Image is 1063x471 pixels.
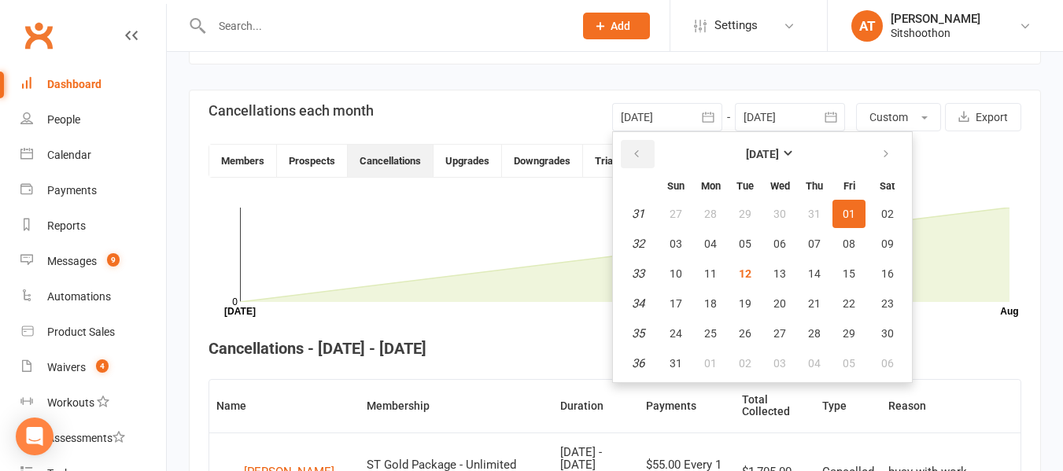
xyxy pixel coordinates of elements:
span: 02 [739,357,751,370]
span: 02 [881,208,894,220]
button: Members [209,145,277,177]
th: Duration [553,380,639,432]
div: Calendar [47,149,91,161]
button: 17 [659,289,692,318]
a: Messages 9 [20,244,166,279]
span: 28 [808,327,821,340]
div: Product Sales [47,326,115,338]
button: 09 [867,230,907,258]
a: Waivers 4 [20,350,166,385]
span: 23 [881,297,894,310]
div: Workouts [47,396,94,409]
small: Monday [701,180,721,192]
a: Product Sales [20,315,166,350]
button: 21 [798,289,831,318]
span: Add [611,20,630,32]
span: 20 [773,297,786,310]
span: 01 [704,357,717,370]
span: 17 [670,297,682,310]
small: Saturday [880,180,895,192]
button: 29 [729,200,762,228]
a: Workouts [20,385,166,421]
span: Settings [714,8,758,43]
button: 02 [867,200,907,228]
button: 06 [867,349,907,377]
button: 11 [694,259,727,288]
button: 30 [763,200,796,228]
th: Membership [360,380,553,432]
span: 04 [704,237,717,250]
button: 01 [832,200,866,228]
span: 10 [670,267,682,280]
button: Upgrades [434,145,502,177]
small: Thursday [806,180,823,192]
button: 05 [729,230,762,258]
a: Assessments [20,421,166,456]
button: 03 [659,230,692,258]
button: Trials [583,145,633,177]
button: 28 [798,319,831,348]
span: 14 [808,267,821,280]
span: 13 [773,267,786,280]
span: 18 [704,297,717,310]
button: 05 [832,349,866,377]
div: People [47,113,80,126]
em: 35 [632,326,644,340]
button: 24 [659,319,692,348]
div: Payments [47,184,97,197]
h4: Cancellations - [DATE] - [DATE] [209,340,1021,357]
h3: Cancellations each month [209,103,374,119]
button: Export [945,103,1021,131]
button: 03 [763,349,796,377]
button: 16 [867,259,907,288]
button: 30 [867,319,907,348]
a: Clubworx [19,16,58,55]
button: Prospects [277,145,348,177]
button: 23 [867,289,907,318]
a: Automations [20,279,166,315]
button: 13 [763,259,796,288]
span: 15 [843,267,855,280]
button: 01 [694,349,727,377]
button: 14 [798,259,831,288]
span: 16 [881,267,894,280]
strong: [DATE] [746,148,779,160]
div: AT [851,10,883,42]
button: 19 [729,289,762,318]
span: 4 [96,359,109,373]
em: 36 [632,356,644,370]
span: 21 [808,297,821,310]
small: Sunday [667,180,685,192]
a: Reports [20,208,166,244]
button: Custom [856,103,941,131]
div: Reports [47,219,86,232]
button: 28 [694,200,727,228]
button: 25 [694,319,727,348]
button: 08 [832,230,866,258]
em: 32 [632,237,644,251]
a: Calendar [20,138,166,173]
button: 22 [832,289,866,318]
th: Name [209,380,360,432]
button: 02 [729,349,762,377]
span: 27 [670,208,682,220]
span: 31 [670,357,682,370]
input: Search... [207,15,563,37]
div: Waivers [47,361,86,373]
div: Assessments [47,432,125,444]
button: 12 [729,259,762,288]
button: 10 [659,259,692,288]
span: 06 [773,237,786,250]
span: 29 [739,208,751,220]
span: 29 [843,327,855,340]
button: 29 [832,319,866,348]
button: 31 [798,200,831,228]
span: 07 [808,237,821,250]
th: Type [815,380,881,432]
small: Tuesday [736,180,754,192]
div: Sitshoothon [891,26,980,40]
span: Custom [869,111,908,123]
span: 30 [773,208,786,220]
button: 20 [763,289,796,318]
div: Open Intercom Messenger [16,418,54,455]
